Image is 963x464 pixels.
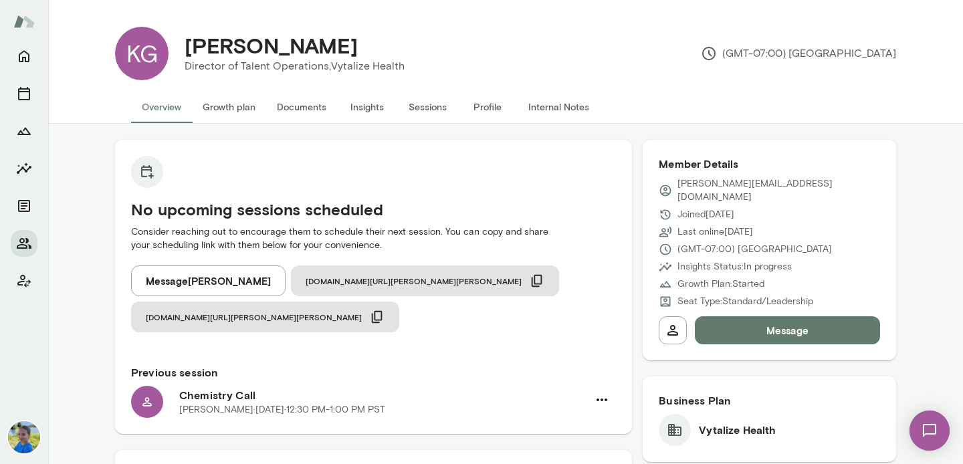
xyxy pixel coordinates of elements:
[699,422,776,438] h6: Vytalize Health
[11,267,37,294] button: Client app
[677,177,880,204] p: [PERSON_NAME][EMAIL_ADDRESS][DOMAIN_NAME]
[179,387,588,403] h6: Chemistry Call
[11,230,37,257] button: Members
[659,156,880,172] h6: Member Details
[677,260,792,273] p: Insights Status: In progress
[8,421,40,453] img: Lauren Gambee
[131,225,616,252] p: Consider reaching out to encourage them to schedule their next session. You can copy and share yo...
[115,27,169,80] div: KG
[306,275,522,286] span: [DOMAIN_NAME][URL][PERSON_NAME][PERSON_NAME]
[701,45,896,62] p: (GMT-07:00) [GEOGRAPHIC_DATA]
[266,91,337,123] button: Documents
[677,277,764,291] p: Growth Plan: Started
[192,91,266,123] button: Growth plan
[457,91,518,123] button: Profile
[179,403,385,417] p: [PERSON_NAME] · [DATE] · 12:30 PM-1:00 PM PST
[659,392,880,409] h6: Business Plan
[146,312,362,322] span: [DOMAIN_NAME][URL][PERSON_NAME][PERSON_NAME]
[11,80,37,107] button: Sessions
[677,208,734,221] p: Joined [DATE]
[11,155,37,182] button: Insights
[337,91,397,123] button: Insights
[185,58,405,74] p: Director of Talent Operations, Vytalize Health
[131,364,616,380] h6: Previous session
[677,243,832,256] p: (GMT-07:00) [GEOGRAPHIC_DATA]
[131,199,616,220] h5: No upcoming sessions scheduled
[131,265,286,296] button: Message[PERSON_NAME]
[185,33,358,58] h4: [PERSON_NAME]
[695,316,880,344] button: Message
[291,265,559,296] button: [DOMAIN_NAME][URL][PERSON_NAME][PERSON_NAME]
[13,9,35,34] img: Mento
[397,91,457,123] button: Sessions
[11,118,37,144] button: Growth Plan
[11,193,37,219] button: Documents
[131,302,399,332] button: [DOMAIN_NAME][URL][PERSON_NAME][PERSON_NAME]
[677,225,753,239] p: Last online [DATE]
[518,91,600,123] button: Internal Notes
[11,43,37,70] button: Home
[677,295,813,308] p: Seat Type: Standard/Leadership
[131,91,192,123] button: Overview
